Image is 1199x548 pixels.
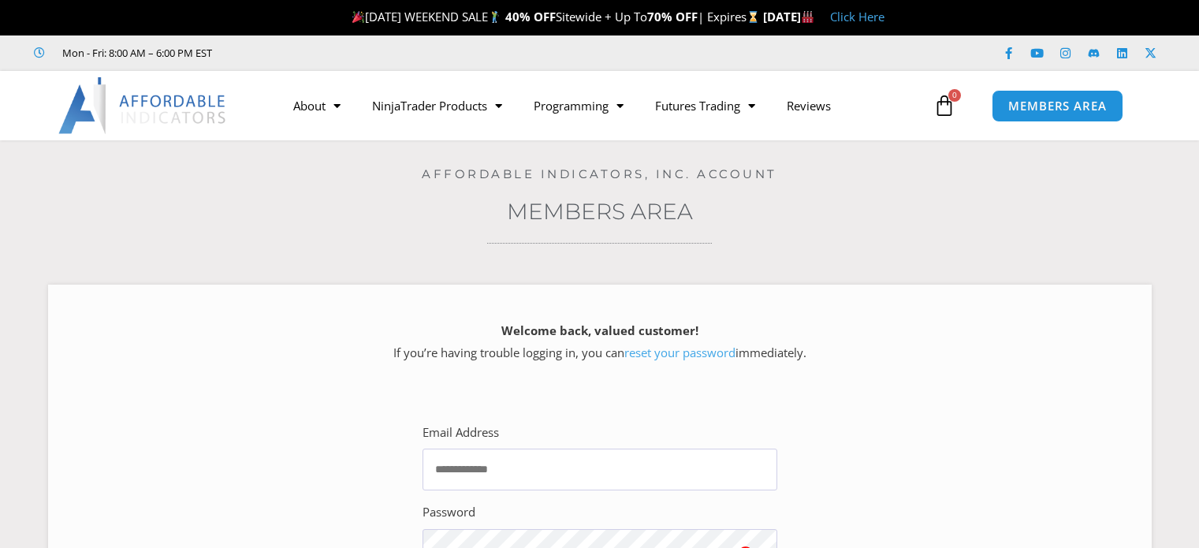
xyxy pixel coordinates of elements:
a: 0 [910,83,979,129]
img: LogoAI | Affordable Indicators – NinjaTrader [58,77,228,134]
a: MEMBERS AREA [992,90,1123,122]
span: 0 [948,89,961,102]
label: Password [423,501,475,524]
strong: [DATE] [763,9,814,24]
p: If you’re having trouble logging in, you can immediately. [76,320,1124,364]
a: NinjaTrader Products [356,88,518,124]
a: Reviews [771,88,847,124]
strong: Welcome back, valued customer! [501,322,698,338]
img: 🏭 [802,11,814,23]
span: Mon - Fri: 8:00 AM – 6:00 PM EST [58,43,212,62]
label: Email Address [423,422,499,444]
a: Members Area [507,198,693,225]
strong: 40% OFF [505,9,556,24]
strong: 70% OFF [647,9,698,24]
nav: Menu [277,88,929,124]
span: [DATE] WEEKEND SALE Sitewide + Up To | Expires [348,9,762,24]
a: Click Here [830,9,884,24]
iframe: Customer reviews powered by Trustpilot [234,45,471,61]
img: 🏌️‍♂️ [489,11,501,23]
img: ⌛ [747,11,759,23]
a: Futures Trading [639,88,771,124]
a: About [277,88,356,124]
a: reset your password [624,345,735,360]
img: 🎉 [352,11,364,23]
a: Programming [518,88,639,124]
a: Affordable Indicators, Inc. Account [422,166,777,181]
span: MEMBERS AREA [1008,100,1107,112]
